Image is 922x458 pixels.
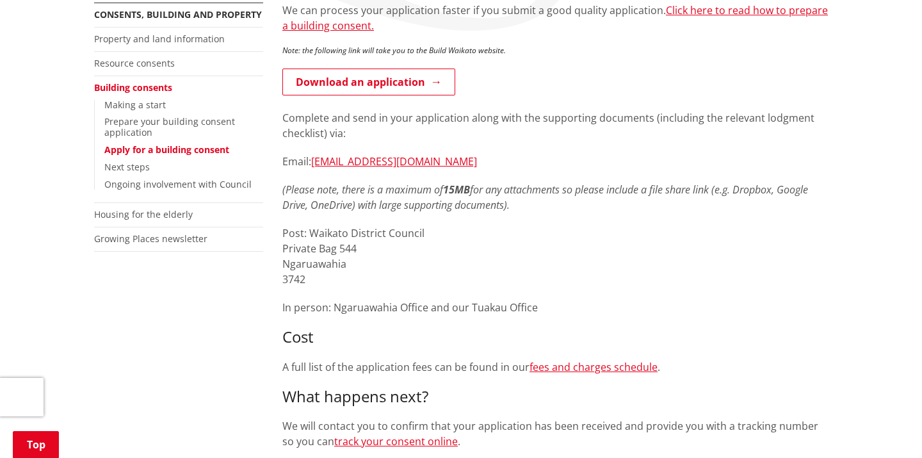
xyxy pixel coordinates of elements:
em: Note: the following link will take you to the Build Waikato website. [282,45,506,56]
a: Housing for the elderly [94,208,193,220]
em: (Please note, there is a maximum of for any attachments so please include a file share link (e.g.... [282,183,808,212]
a: [EMAIL_ADDRESS][DOMAIN_NAME] [311,154,477,168]
p: We can process your application faster if you submit a good quality application. [282,3,828,33]
a: Apply for a building consent [104,143,229,156]
a: Consents, building and property [94,8,262,20]
a: Building consents [94,81,172,94]
h3: Cost [282,328,828,347]
a: Resource consents [94,57,175,69]
p: Post: Waikato District Council Private Bag 544 Ngaruawahia 3742 [282,225,828,287]
a: Prepare your building consent application [104,115,235,138]
p: A full list of the application fees can be found in our . [282,359,828,375]
a: Making a start [104,99,166,111]
a: Download an application [282,69,455,95]
p: We will contact you to confirm that your application has been received and provide you with a tra... [282,418,828,449]
a: fees and charges schedule [530,360,658,374]
a: Growing Places newsletter [94,233,207,245]
p: Complete and send in your application along with the supporting documents (including the relevant... [282,110,828,141]
p: Email: [282,154,828,169]
iframe: Messenger Launcher [863,404,909,450]
p: In person: Ngaruawahia Office and our Tuakau Office [282,300,828,315]
a: Top [13,431,59,458]
a: Click here to read how to prepare a building consent. [282,3,828,33]
a: track your consent online [334,434,458,448]
a: Next steps [104,161,150,173]
strong: 15MB [443,183,470,197]
h3: What happens next? [282,388,828,406]
a: Ongoing involvement with Council [104,178,252,190]
a: Property and land information [94,33,225,45]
